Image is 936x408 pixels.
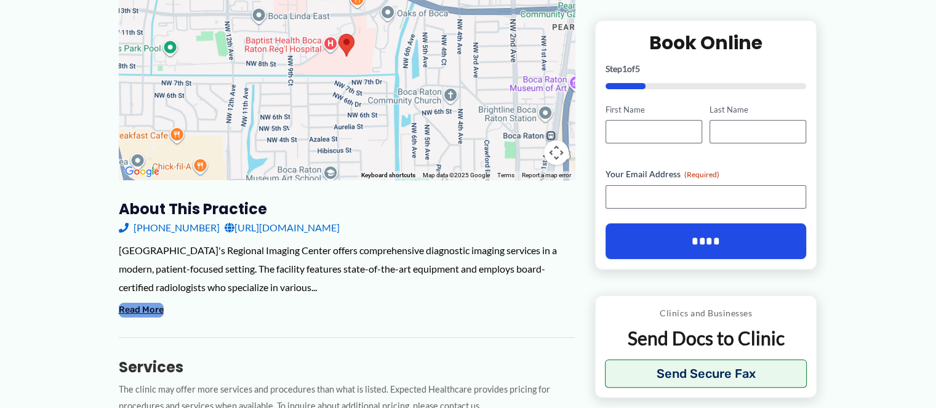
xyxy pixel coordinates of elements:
label: Your Email Address [606,169,807,181]
img: Google [122,164,162,180]
p: Step of [606,65,807,73]
a: Open this area in Google Maps (opens a new window) [122,164,162,180]
span: 1 [622,63,627,74]
h3: About this practice [119,199,575,218]
p: Send Docs to Clinic [605,327,807,351]
a: [URL][DOMAIN_NAME] [225,218,340,237]
div: [GEOGRAPHIC_DATA]'s Regional Imaging Center offers comprehensive diagnostic imaging services in a... [119,241,575,296]
a: Report a map error [522,172,571,178]
h3: Services [119,358,575,377]
a: [PHONE_NUMBER] [119,218,220,237]
span: Map data ©2025 Google [423,172,490,178]
label: Last Name [710,104,806,116]
span: 5 [635,63,640,74]
button: Map camera controls [544,140,569,165]
p: Clinics and Businesses [605,306,807,322]
button: Read More [119,303,164,318]
button: Keyboard shortcuts [361,171,415,180]
h2: Book Online [606,31,807,55]
a: Terms [497,172,514,178]
button: Send Secure Fax [605,360,807,388]
span: (Required) [684,170,719,180]
label: First Name [606,104,702,116]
